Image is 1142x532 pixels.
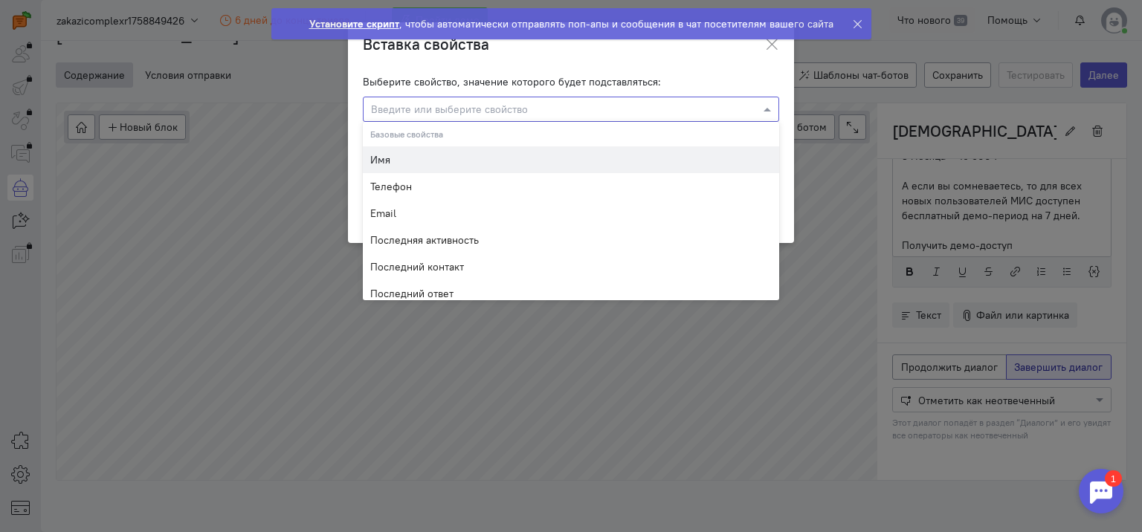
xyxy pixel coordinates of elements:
span: Email [370,207,396,220]
span: Последний контакт [370,260,464,273]
span: Базовые свойства [370,129,443,140]
ng-dropdown-panel: Options list [363,122,779,300]
div: , чтобы автоматически отправлять поп-апы и сообщения в чат посетителям вашего сайта [309,16,833,31]
strong: Установите скрипт [309,17,399,30]
span: Имя [370,153,390,166]
span: Последняя активность [370,233,479,247]
span: Последний ответ [370,287,454,300]
span: Телефон [370,180,412,193]
div: Выберите свойство, значение которого будет подставляться: [363,74,779,89]
div: 1 [33,9,51,25]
